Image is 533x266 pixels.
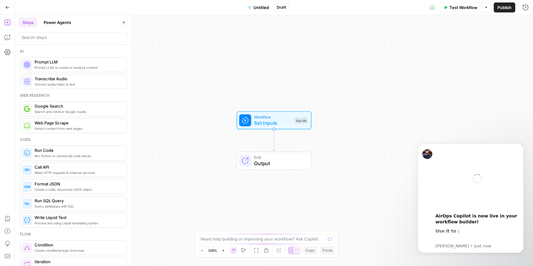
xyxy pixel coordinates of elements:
[35,204,121,209] span: Query databases with SQL
[254,119,291,127] span: Set Inputs
[35,170,121,175] span: Make HTTP requests to external services
[35,126,121,131] span: Extract content from web pages
[216,152,332,170] div: EndOutput
[254,154,305,160] span: End
[35,65,121,70] span: Prompt LLMs to create or analyze content
[208,248,217,253] span: 120%
[35,164,121,170] span: Call API
[35,109,121,114] span: Search and retrieve Google results
[294,117,308,124] div: Inputs
[35,147,121,153] span: Run Code
[449,4,478,11] span: Test Workflow
[35,242,121,248] span: Condition
[35,198,121,204] span: Run SQL Query
[20,49,127,54] div: Ai
[35,82,121,87] span: Convert audio/video to text
[35,248,121,253] span: Create conditional logic branches
[22,34,125,40] input: Search steps
[35,181,121,187] span: Format JSON
[253,4,269,11] span: Untitled
[40,17,75,27] button: Power Agents
[35,103,121,109] span: Google Search
[322,248,333,253] span: Paste
[440,2,481,12] button: Test Workflow
[408,138,533,257] iframe: Intercom notifications message
[277,5,286,10] span: Draft
[305,248,315,253] span: Copy
[35,59,121,65] span: Prompt LLM
[494,2,515,12] button: Publish
[303,246,317,254] button: Copy
[20,231,127,237] div: Flow
[254,114,291,120] span: Workflow
[35,221,121,226] span: Process text using Liquid templating syntax
[244,2,273,12] button: Untitled
[20,137,127,142] div: Code
[35,76,121,82] span: Transcribe Audio
[497,4,511,11] span: Publish
[273,129,275,151] g: Edge from start to end
[320,246,335,254] button: Paste
[19,17,37,27] button: Steps
[254,160,305,167] span: Output
[35,214,121,221] span: Write Liquid Text
[35,153,121,158] span: Run Python or JavaScript code blocks
[35,259,121,265] span: Iteration
[35,120,121,126] span: Web Page Scrape
[216,111,332,129] div: WorkflowSet InputsInputs
[35,187,121,192] span: Create a valid, structured JSON object
[20,93,127,98] div: Web research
